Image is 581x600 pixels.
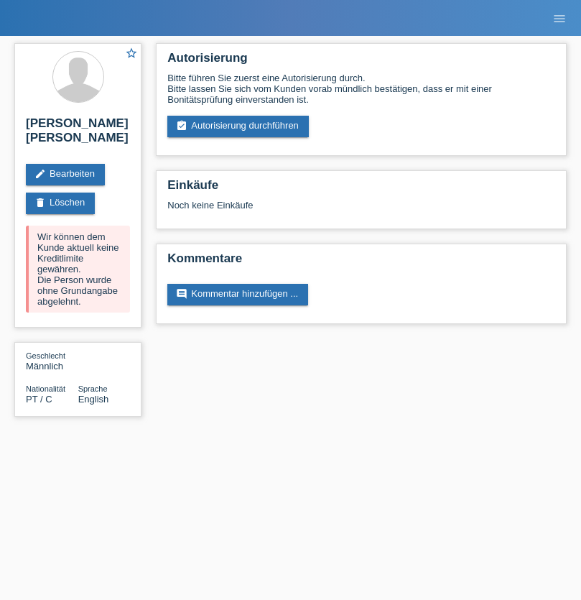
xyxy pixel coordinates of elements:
i: delete [34,197,46,208]
span: Geschlecht [26,351,65,360]
h2: Autorisierung [167,51,555,73]
i: star_border [125,47,138,60]
a: commentKommentar hinzufügen ... [167,284,308,305]
h2: [PERSON_NAME] [PERSON_NAME] [26,116,130,152]
i: menu [552,11,567,26]
div: Noch keine Einkäufe [167,200,555,221]
a: menu [545,14,574,22]
div: Wir können dem Kunde aktuell keine Kreditlimite gewähren. Die Person wurde ohne Grundangabe abgel... [26,226,130,313]
i: edit [34,168,46,180]
span: Portugal / C / 20.05.1991 [26,394,52,405]
i: assignment_turned_in [176,120,187,131]
a: editBearbeiten [26,164,105,185]
a: deleteLöschen [26,193,95,214]
div: Bitte führen Sie zuerst eine Autorisierung durch. Bitte lassen Sie sich vom Kunden vorab mündlich... [167,73,555,105]
i: comment [176,288,187,300]
div: Männlich [26,350,78,371]
a: star_border [125,47,138,62]
span: English [78,394,109,405]
span: Sprache [78,384,108,393]
span: Nationalität [26,384,65,393]
h2: Kommentare [167,251,555,273]
h2: Einkäufe [167,178,555,200]
a: assignment_turned_inAutorisierung durchführen [167,116,309,137]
